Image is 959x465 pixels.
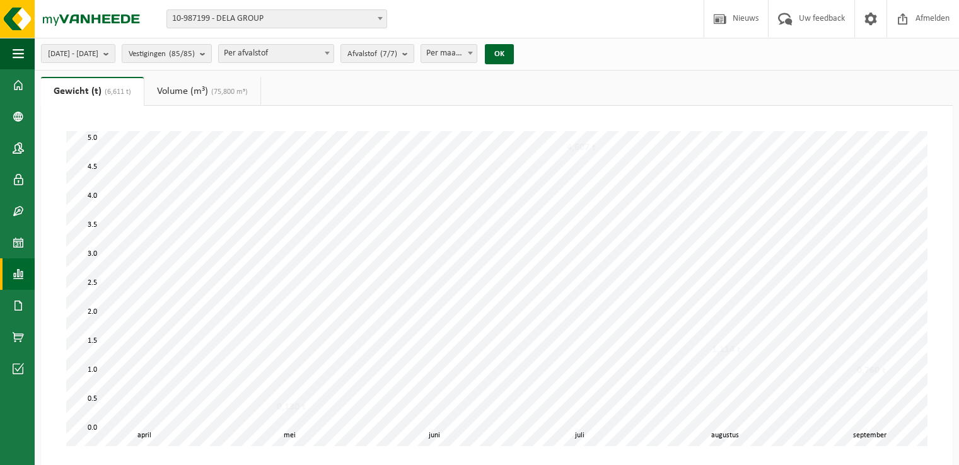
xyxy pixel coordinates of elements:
div: 0,130 t [274,401,309,413]
count: (85/85) [169,50,195,58]
span: [DATE] - [DATE] [48,45,98,64]
div: 0,760 t [854,364,889,377]
span: 10-987199 - DELA GROUP [166,9,387,28]
button: Afvalstof(7/7) [340,44,414,63]
count: (7/7) [380,50,397,58]
div: 1,114 t [709,343,744,356]
span: 10-987199 - DELA GROUP [167,10,387,28]
a: Volume (m³) [144,77,260,106]
span: Per afvalstof [219,45,334,62]
span: (6,611 t) [102,88,131,96]
span: (75,800 m³) [208,88,248,96]
span: Vestigingen [129,45,195,64]
button: [DATE] - [DATE] [41,44,115,63]
button: OK [485,44,514,64]
div: 4,607 t [564,141,599,154]
a: Gewicht (t) [41,77,144,106]
button: Vestigingen(85/85) [122,44,212,63]
span: Per maand [421,44,478,63]
span: Per afvalstof [218,44,334,63]
span: Per maand [421,45,477,62]
span: Afvalstof [347,45,397,64]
